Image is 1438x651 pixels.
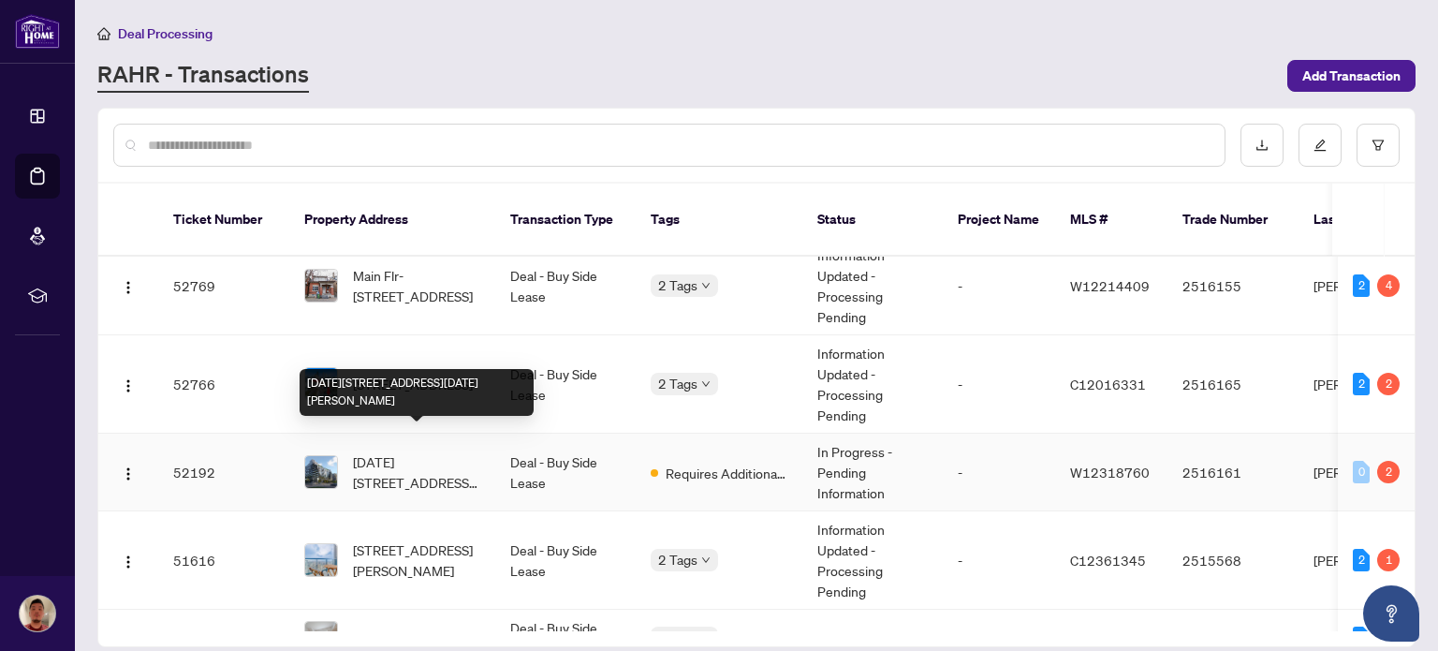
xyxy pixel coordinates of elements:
[701,379,711,389] span: down
[1070,629,1150,646] span: W12325067
[701,281,711,290] span: down
[158,434,289,511] td: 52192
[97,59,309,93] a: RAHR - Transactions
[158,511,289,610] td: 51616
[943,335,1055,434] td: -
[1377,274,1400,297] div: 4
[802,335,943,434] td: Information Updated - Processing Pending
[1167,511,1299,610] td: 2515568
[1372,139,1385,152] span: filter
[1353,274,1370,297] div: 2
[1167,184,1299,257] th: Trade Number
[495,511,636,610] td: Deal - Buy Side Lease
[118,25,213,42] span: Deal Processing
[1302,61,1401,91] span: Add Transaction
[802,237,943,335] td: Information Updated - Processing Pending
[158,237,289,335] td: 52769
[121,466,136,481] img: Logo
[305,544,337,576] img: thumbnail-img
[666,463,787,483] span: Requires Additional Docs
[943,237,1055,335] td: -
[1299,124,1342,167] button: edit
[802,511,943,610] td: Information Updated - Processing Pending
[113,545,143,575] button: Logo
[495,237,636,335] td: Deal - Buy Side Lease
[1353,627,1370,649] div: 2
[353,451,480,493] span: [DATE][STREET_ADDRESS][DATE][PERSON_NAME]
[305,456,337,488] img: thumbnail-img
[353,265,480,306] span: Main Flr-[STREET_ADDRESS]
[353,628,473,648] span: [STREET_ADDRESS]
[289,184,495,257] th: Property Address
[1240,124,1284,167] button: download
[305,368,337,400] img: thumbnail-img
[113,457,143,487] button: Logo
[1353,461,1370,483] div: 0
[1377,461,1400,483] div: 2
[121,280,136,295] img: Logo
[1167,434,1299,511] td: 2516161
[658,274,697,296] span: 2 Tags
[1167,335,1299,434] td: 2516165
[15,14,60,49] img: logo
[636,184,802,257] th: Tags
[1353,373,1370,395] div: 2
[495,184,636,257] th: Transaction Type
[1055,184,1167,257] th: MLS #
[943,434,1055,511] td: -
[1287,60,1416,92] button: Add Transaction
[943,184,1055,257] th: Project Name
[802,434,943,511] td: In Progress - Pending Information
[943,511,1055,610] td: -
[1167,237,1299,335] td: 2516155
[658,627,697,648] span: 5 Tags
[158,184,289,257] th: Ticket Number
[1377,549,1400,571] div: 1
[158,335,289,434] td: 52766
[1070,376,1146,392] span: C12016331
[20,596,55,631] img: Profile Icon
[1357,124,1400,167] button: filter
[121,555,136,570] img: Logo
[300,369,534,416] div: [DATE][STREET_ADDRESS][DATE][PERSON_NAME]
[495,335,636,434] td: Deal - Buy Side Lease
[1070,552,1146,569] span: C12361345
[701,555,711,565] span: down
[1363,585,1419,642] button: Open asap
[97,27,110,40] span: home
[658,549,697,570] span: 2 Tags
[305,270,337,302] img: thumbnail-img
[121,378,136,393] img: Logo
[658,373,697,394] span: 2 Tags
[1377,373,1400,395] div: 2
[1070,277,1150,294] span: W12214409
[1070,464,1150,481] span: W12318760
[495,434,636,511] td: Deal - Buy Side Lease
[353,540,480,581] span: [STREET_ADDRESS][PERSON_NAME]
[113,271,143,301] button: Logo
[113,369,143,399] button: Logo
[1353,549,1370,571] div: 2
[802,184,943,257] th: Status
[1313,139,1327,152] span: edit
[1255,139,1269,152] span: download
